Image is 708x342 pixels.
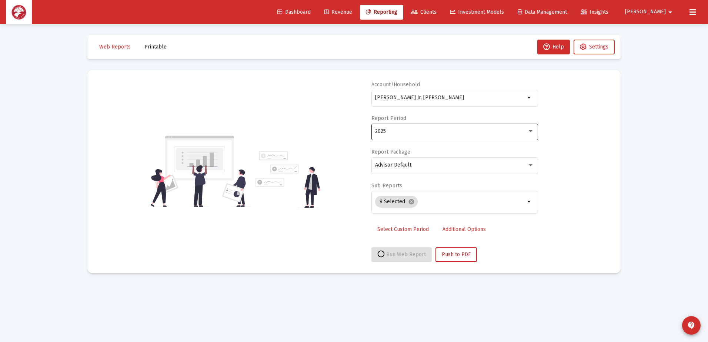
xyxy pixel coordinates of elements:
mat-icon: arrow_drop_down [525,197,534,206]
mat-chip: 9 Selected [375,196,418,208]
span: [PERSON_NAME] [625,9,666,15]
span: Web Reports [99,44,131,50]
mat-icon: arrow_drop_down [666,5,675,20]
span: Select Custom Period [377,226,429,232]
a: Clients [405,5,442,20]
button: Web Reports [93,40,137,54]
img: Dashboard [11,5,26,20]
button: Help [537,40,570,54]
span: Reporting [366,9,397,15]
span: Data Management [518,9,567,15]
mat-icon: cancel [408,198,415,205]
button: [PERSON_NAME] [616,4,684,19]
button: Run Web Report [371,247,432,262]
input: Search or select an account or household [375,95,525,101]
a: Dashboard [271,5,317,20]
span: Help [543,44,564,50]
span: Dashboard [277,9,311,15]
span: Additional Options [442,226,486,232]
span: Investment Models [450,9,504,15]
span: Run Web Report [377,251,426,258]
button: Printable [138,40,173,54]
mat-icon: arrow_drop_down [525,93,534,102]
label: Sub Reports [371,182,403,189]
span: Advisor Default [375,162,411,168]
span: Revenue [324,9,352,15]
label: Account/Household [371,81,420,88]
label: Report Package [371,149,411,155]
img: reporting [149,135,251,208]
span: Settings [589,44,608,50]
span: Insights [581,9,608,15]
a: Reporting [360,5,403,20]
a: Revenue [318,5,358,20]
mat-chip-list: Selection [375,194,525,209]
label: Report Period [371,115,407,121]
span: Push to PDF [442,251,471,258]
img: reporting-alt [256,151,320,208]
button: Settings [574,40,615,54]
mat-icon: contact_support [687,321,696,330]
a: Insights [575,5,614,20]
a: Investment Models [444,5,510,20]
span: 2025 [375,128,386,134]
span: Clients [411,9,437,15]
span: Printable [144,44,167,50]
a: Data Management [512,5,573,20]
button: Push to PDF [435,247,477,262]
